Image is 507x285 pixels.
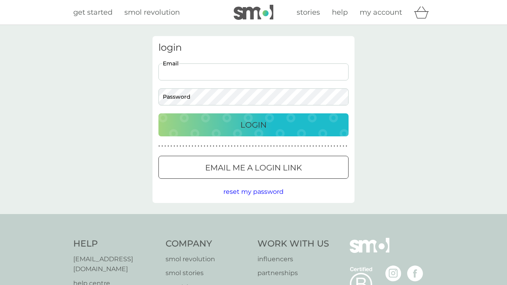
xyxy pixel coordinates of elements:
[228,144,229,148] p: ●
[300,144,302,148] p: ●
[234,144,236,148] p: ●
[158,42,349,54] h3: login
[158,113,349,136] button: Login
[222,144,223,148] p: ●
[282,144,284,148] p: ●
[273,144,275,148] p: ●
[205,161,302,174] p: Email me a login link
[313,144,314,148] p: ●
[292,144,293,148] p: ●
[158,156,349,179] button: Email me a login link
[225,144,227,148] p: ●
[201,144,202,148] p: ●
[267,144,269,148] p: ●
[257,268,329,278] a: partnerships
[407,266,423,281] img: visit the smol Facebook page
[173,144,175,148] p: ●
[158,144,160,148] p: ●
[240,119,267,131] p: Login
[257,238,329,250] h4: Work With Us
[360,7,402,18] a: my account
[270,144,272,148] p: ●
[309,144,311,148] p: ●
[318,144,320,148] p: ●
[124,8,180,17] span: smol revolution
[297,8,320,17] span: stories
[213,144,214,148] p: ●
[162,144,163,148] p: ●
[179,144,181,148] p: ●
[183,144,184,148] p: ●
[264,144,266,148] p: ●
[276,144,278,148] p: ●
[332,7,348,18] a: help
[303,144,305,148] p: ●
[288,144,290,148] p: ●
[252,144,253,148] p: ●
[207,144,208,148] p: ●
[166,254,250,264] a: smol revolution
[331,144,332,148] p: ●
[322,144,323,148] p: ●
[164,144,166,148] p: ●
[231,144,233,148] p: ●
[414,4,434,20] div: basket
[297,7,320,18] a: stories
[261,144,263,148] p: ●
[195,144,196,148] p: ●
[360,8,402,17] span: my account
[385,266,401,281] img: visit the smol Instagram page
[332,8,348,17] span: help
[166,268,250,278] a: smol stories
[340,144,341,148] p: ●
[316,144,317,148] p: ●
[73,238,158,250] h4: Help
[210,144,212,148] p: ●
[257,254,329,264] a: influencers
[279,144,281,148] p: ●
[192,144,193,148] p: ●
[337,144,338,148] p: ●
[350,238,389,265] img: smol
[297,144,299,148] p: ●
[258,144,260,148] p: ●
[166,238,250,250] h4: Company
[189,144,190,148] p: ●
[246,144,248,148] p: ●
[168,144,169,148] p: ●
[243,144,245,148] p: ●
[73,7,112,18] a: get started
[219,144,221,148] p: ●
[328,144,329,148] p: ●
[240,144,242,148] p: ●
[186,144,187,148] p: ●
[343,144,344,148] p: ●
[216,144,217,148] p: ●
[204,144,205,148] p: ●
[324,144,326,148] p: ●
[255,144,257,148] p: ●
[198,144,199,148] p: ●
[73,254,158,274] a: [EMAIL_ADDRESS][DOMAIN_NAME]
[346,144,347,148] p: ●
[294,144,296,148] p: ●
[73,8,112,17] span: get started
[307,144,308,148] p: ●
[171,144,172,148] p: ●
[285,144,287,148] p: ●
[177,144,178,148] p: ●
[223,187,284,197] button: reset my password
[223,188,284,195] span: reset my password
[249,144,251,148] p: ●
[234,5,273,20] img: smol
[334,144,335,148] p: ●
[124,7,180,18] a: smol revolution
[237,144,238,148] p: ●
